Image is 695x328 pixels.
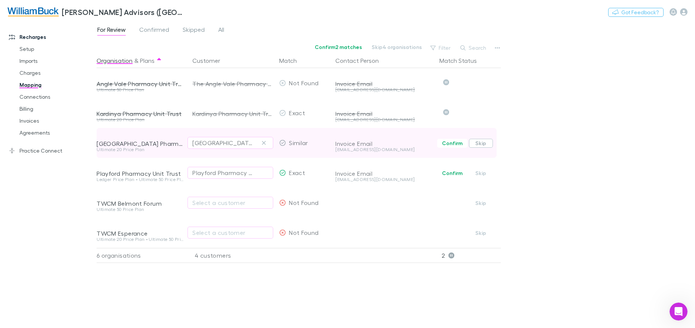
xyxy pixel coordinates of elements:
a: Setup [12,43,101,55]
button: Skip [469,199,493,208]
a: [PERSON_NAME] Advisors ([GEOGRAPHIC_DATA]) Pty Ltd [3,3,190,21]
button: Playford Pharmacy Unit Trust [188,167,273,179]
div: Kardinya Pharmacy Unit Trust [192,99,273,129]
button: Confirm [437,139,467,148]
p: 2 [442,248,501,263]
button: Plans [140,53,155,68]
div: Ultimate 50 Price Plan [97,88,183,92]
button: Select a customer [188,197,273,209]
li: Login to your ApprovalMax account [18,42,138,49]
div: Invoice Email [335,170,433,177]
div: Ultimate 50 Price Plan [97,207,183,212]
div: Angle Vale Pharmacy Unit Trust [97,80,183,88]
div: Kardinya Pharmacy Unit Trust [97,110,183,117]
div: Invoice Email [335,140,433,147]
img: William Buck Advisors (WA) Pty Ltd's Logo [7,7,59,16]
button: Emoji picker [12,239,18,245]
button: Search [457,43,491,52]
div: Invoice Email [335,110,433,117]
button: Organisation [97,53,132,68]
div: Rechargly says… [6,159,144,176]
iframe: Intercom live chat [670,303,688,321]
div: Rechargly says… [6,176,144,246]
a: Imports [12,55,101,67]
li: Go to 'Billing and Subscription' [18,51,138,58]
svg: Skipped [443,109,449,115]
li: Upload this CSV into Rechargly [18,84,138,91]
div: The Angle Vale Pharmacy Unit Trust [192,69,273,99]
button: Match Status [439,53,486,68]
div: Select a customer [192,198,268,207]
svg: Skipped [443,79,449,85]
button: Select a customer [188,227,273,239]
li: Go to 'Subscriptions' [18,60,138,67]
button: Customer [192,53,229,68]
span: Exact [289,109,305,116]
div: Was that helpful? [12,163,58,171]
div: Close [131,3,145,16]
div: Playford Pharmacy Unit Trust [97,170,183,177]
button: Got Feedback? [608,8,664,17]
div: 6 organisations [97,248,186,263]
p: The team can also help [36,9,93,17]
button: Home [117,3,131,17]
a: Practice Connect [1,145,101,157]
div: Was that helpful? [6,159,64,175]
span: Confirmed [139,26,169,36]
button: Contact Person [335,53,388,68]
span: Not Found [289,199,318,206]
button: Upload attachment [36,239,42,245]
div: Ultimate 20 Price Plan • Ultimate 50 Price Plan [97,237,183,242]
button: Start recording [48,239,54,245]
span: Exact [289,169,305,176]
button: Skip4 organisations [367,43,427,52]
div: TWCM Esperance [97,230,183,237]
div: [EMAIL_ADDRESS][DOMAIN_NAME] [335,177,433,182]
h3: [PERSON_NAME] Advisors ([GEOGRAPHIC_DATA]) Pty Ltd [62,7,186,16]
button: Confirm [437,169,467,178]
span: All [218,26,224,36]
div: Once set up, Rechargly will automatically generate invoices and sync them to Xero for reconciliation [12,132,138,154]
a: Source reference 9453837: [19,77,25,83]
button: Send a message… [128,236,140,248]
span: For Review [97,26,126,36]
div: 4 customers [186,248,276,263]
div: [EMAIL_ADDRESS][DOMAIN_NAME] [335,117,433,122]
a: Charges [12,67,101,79]
button: Filter [427,43,455,52]
span: Skipped [183,26,205,36]
div: Select a customer [192,228,268,237]
div: If you need any further assistance with setting up ApprovalMax recharging, please let me know. Wo... [6,176,123,229]
button: Gif picker [24,239,30,245]
span: Not Found [289,79,318,86]
img: Profile image for Rechargly [21,4,33,16]
li: Download the invoice and billable breakdown [18,68,138,82]
button: Confirm2 matches [310,43,367,52]
div: Invoice Email [335,80,433,88]
button: [GEOGRAPHIC_DATA] Pharmacy Unit Trust [188,137,273,149]
textarea: Message… [6,223,143,236]
div: Ultimate 20 Price Plan [97,147,183,152]
span: Similar [289,139,308,146]
button: Skip [469,169,493,178]
a: Recharges [1,31,101,43]
b: 3. Upload your ApprovalMax CSV file: [12,31,122,37]
a: Invoices [12,115,101,127]
div: TWCM Belmont Forum [97,200,183,207]
div: [GEOGRAPHIC_DATA] Pharmacy Trust (Skybell P/L) [97,140,183,147]
button: Skip [469,139,493,148]
div: Playford Pharmacy Unit Trust [192,168,253,177]
button: Match [279,53,306,68]
a: Agreements [12,127,101,139]
a: Source reference 112981374: [78,21,84,27]
div: [EMAIL_ADDRESS][DOMAIN_NAME] [335,88,433,92]
div: [GEOGRAPHIC_DATA] Pharmacy Unit Trust [192,138,253,147]
span: Not Found [289,229,318,236]
a: Billing [12,103,101,115]
a: Connections [12,91,101,103]
b: 4. Map charges to clients: [12,95,89,101]
div: [EMAIL_ADDRESS][DOMAIN_NAME] [335,147,433,152]
div: Ledger Price Plan • Ultimate 50 Price Plan [97,177,183,182]
button: go back [5,3,19,17]
div: If you need any further assistance with setting up ApprovalMax recharging, please let me know. Wo... [12,181,117,225]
